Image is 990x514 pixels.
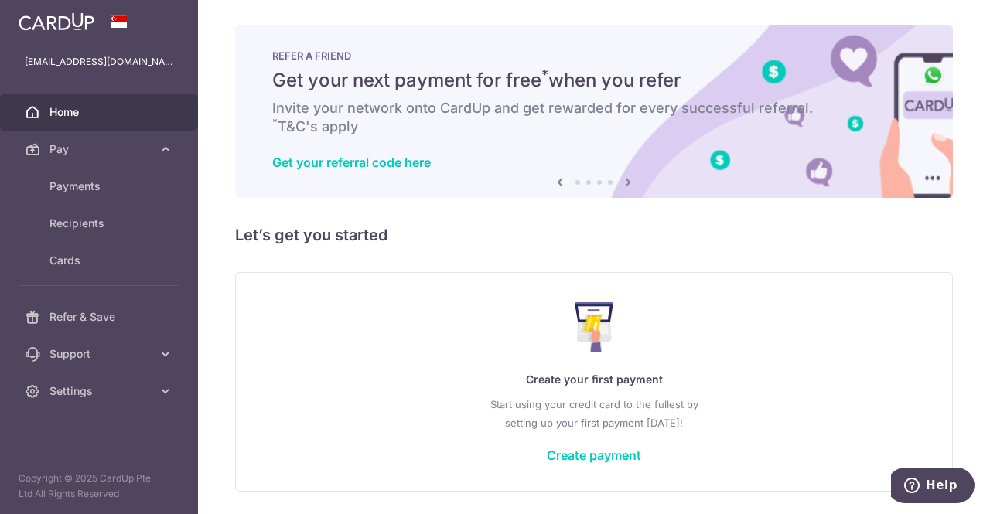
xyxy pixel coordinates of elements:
[49,346,152,362] span: Support
[235,25,953,198] img: RAF banner
[49,309,152,325] span: Refer & Save
[272,49,916,62] p: REFER A FRIEND
[891,468,975,506] iframe: Opens a widget where you can find more information
[25,54,173,70] p: [EMAIL_ADDRESS][DOMAIN_NAME]
[19,12,94,31] img: CardUp
[49,141,152,157] span: Pay
[49,253,152,268] span: Cards
[272,68,916,93] h5: Get your next payment for free when you refer
[267,370,921,389] p: Create your first payment
[272,155,431,170] a: Get your referral code here
[267,395,921,432] p: Start using your credit card to the fullest by setting up your first payment [DATE]!
[235,223,953,247] h5: Let’s get you started
[575,302,614,352] img: Make Payment
[49,216,152,231] span: Recipients
[272,99,916,136] h6: Invite your network onto CardUp and get rewarded for every successful referral. T&C's apply
[547,448,641,463] a: Create payment
[49,383,152,399] span: Settings
[49,179,152,194] span: Payments
[49,104,152,120] span: Home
